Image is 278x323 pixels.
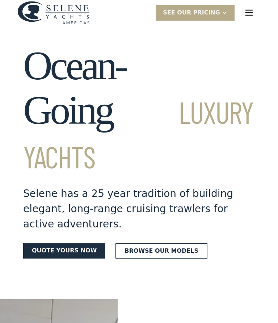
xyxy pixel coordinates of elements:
a: Quote yours now [23,243,105,259]
a: home [17,1,90,25]
div: SEE Our Pricing [156,5,235,21]
div: SEE Our Pricing [163,8,220,17]
h1: Ocean-Going [23,43,255,177]
span: Luxury Yachts [23,93,253,175]
img: logo [17,1,90,25]
div: menu [237,1,261,24]
div: Selene has a 25 year tradition of building elegant, long-range cruising trawlers for active adven... [23,186,255,232]
a: Browse our models [115,243,207,259]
